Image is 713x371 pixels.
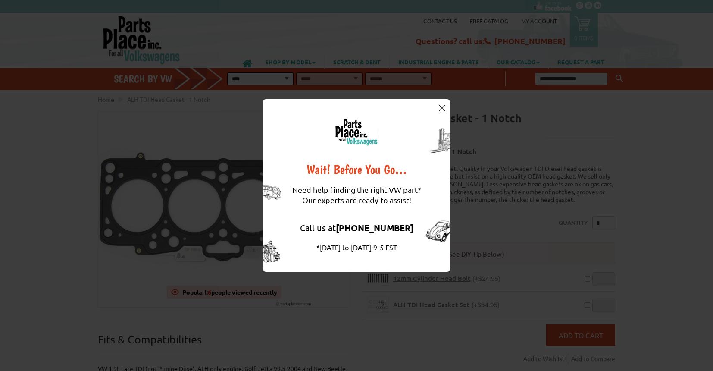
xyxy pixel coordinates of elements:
[292,176,421,214] div: Need help finding the right VW part? Our experts are ready to assist!
[292,163,421,176] div: Wait! Before You Go…
[335,119,378,146] img: logo
[300,222,413,233] a: Call us at[PHONE_NUMBER]
[336,222,413,233] strong: [PHONE_NUMBER]
[292,242,421,252] div: *[DATE] to [DATE] 9-5 EST
[439,105,445,111] img: close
